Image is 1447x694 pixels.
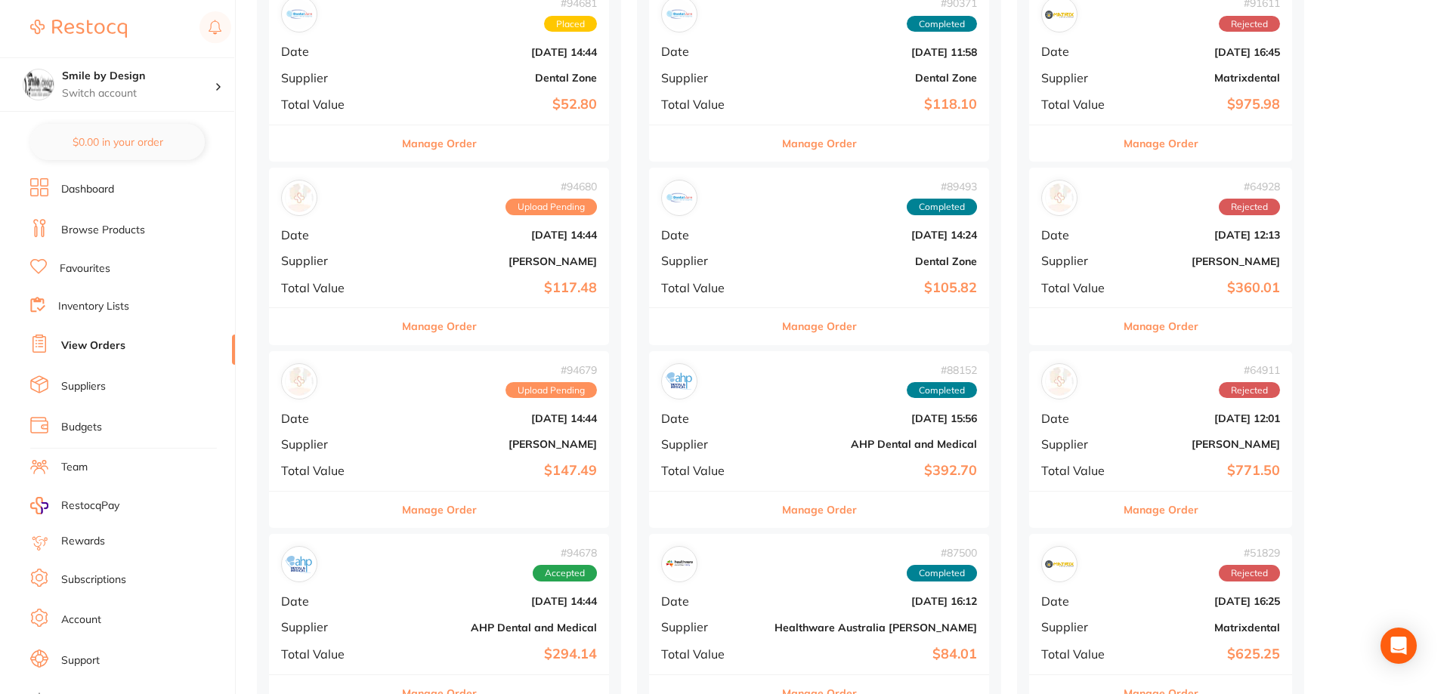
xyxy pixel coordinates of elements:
[775,595,977,607] b: [DATE] 16:12
[30,11,127,46] a: Restocq Logo
[394,595,597,607] b: [DATE] 14:44
[1129,72,1280,84] b: Matrixdental
[1219,547,1280,559] span: # 51829
[1041,412,1117,425] span: Date
[402,125,477,162] button: Manage Order
[1045,550,1074,578] img: Matrixdental
[61,572,126,588] a: Subscriptions
[61,534,105,549] a: Rewards
[281,647,382,661] span: Total Value
[775,280,977,296] b: $105.82
[661,412,762,425] span: Date
[285,550,314,578] img: AHP Dental and Medical
[1045,367,1074,396] img: Henry Schein Halas
[394,97,597,113] b: $52.80
[394,72,597,84] b: Dental Zone
[402,492,477,528] button: Manage Order
[1041,97,1117,111] span: Total Value
[1129,280,1280,296] b: $360.01
[907,199,977,215] span: Completed
[775,622,977,634] b: Healthware Australia [PERSON_NAME]
[281,97,382,111] span: Total Value
[61,338,125,353] a: View Orders
[775,229,977,241] b: [DATE] 14:24
[661,254,762,267] span: Supplier
[61,498,119,514] span: RestocqPay
[665,550,694,578] img: Healthware Australia Ridley
[907,382,977,399] span: Completed
[1124,308,1198,344] button: Manage Order
[23,69,54,100] img: Smile by Design
[661,647,762,661] span: Total Value
[394,622,597,634] b: AHP Dental and Medical
[1041,594,1117,608] span: Date
[394,280,597,296] b: $117.48
[281,254,382,267] span: Supplier
[1129,412,1280,424] b: [DATE] 12:01
[394,646,597,662] b: $294.14
[394,229,597,241] b: [DATE] 14:44
[269,168,609,345] div: Adam Dental#94680Upload PendingDate[DATE] 14:44Supplier[PERSON_NAME]Total Value$117.48Manage Order
[62,86,215,101] p: Switch account
[1219,382,1280,399] span: Rejected
[402,308,477,344] button: Manage Order
[281,437,382,451] span: Supplier
[775,463,977,479] b: $392.70
[782,308,857,344] button: Manage Order
[506,180,597,193] span: # 94680
[281,594,382,608] span: Date
[775,46,977,58] b: [DATE] 11:58
[544,16,597,32] span: Placed
[775,97,977,113] b: $118.10
[285,367,314,396] img: Henry Schein Halas
[58,299,129,314] a: Inventory Lists
[394,412,597,424] b: [DATE] 14:44
[281,228,382,242] span: Date
[1041,437,1117,451] span: Supplier
[775,438,977,450] b: AHP Dental and Medical
[281,412,382,425] span: Date
[285,184,314,212] img: Adam Dental
[1129,46,1280,58] b: [DATE] 16:45
[1041,228,1117,242] span: Date
[394,438,597,450] b: [PERSON_NAME]
[281,71,382,85] span: Supplier
[1124,125,1198,162] button: Manage Order
[1129,463,1280,479] b: $771.50
[907,364,977,376] span: # 88152
[1129,646,1280,662] b: $625.25
[30,497,48,514] img: RestocqPay
[782,125,857,162] button: Manage Order
[61,420,102,435] a: Budgets
[907,565,977,581] span: Completed
[1041,71,1117,85] span: Supplier
[775,412,977,424] b: [DATE] 15:56
[1045,184,1074,212] img: Henry Schein Halas
[1041,647,1117,661] span: Total Value
[1124,492,1198,528] button: Manage Order
[782,492,857,528] button: Manage Order
[281,620,382,634] span: Supplier
[394,463,597,479] b: $147.49
[907,16,977,32] span: Completed
[1129,229,1280,241] b: [DATE] 12:13
[661,97,762,111] span: Total Value
[1129,622,1280,634] b: Matrixdental
[1129,97,1280,113] b: $975.98
[1041,464,1117,477] span: Total Value
[533,547,597,559] span: # 94678
[506,382,597,399] span: Upload Pending
[775,646,977,662] b: $84.01
[661,228,762,242] span: Date
[665,367,694,396] img: AHP Dental and Medical
[506,199,597,215] span: Upload Pending
[61,612,101,628] a: Account
[1219,565,1280,581] span: Rejected
[1381,628,1417,664] div: Open Intercom Messenger
[1129,255,1280,267] b: [PERSON_NAME]
[30,497,119,514] a: RestocqPay
[1041,620,1117,634] span: Supplier
[775,255,977,267] b: Dental Zone
[1041,45,1117,58] span: Date
[61,223,145,238] a: Browse Products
